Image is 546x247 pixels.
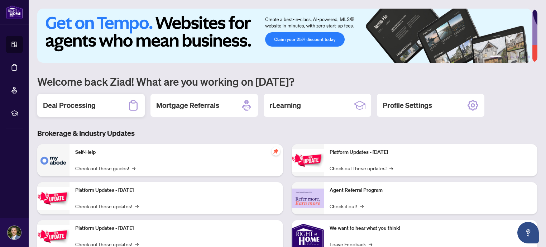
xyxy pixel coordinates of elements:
[75,202,139,210] a: Check out these updates!→
[37,9,532,63] img: Slide 0
[75,148,277,156] p: Self-Help
[43,100,96,110] h2: Deal Processing
[389,164,393,172] span: →
[269,100,301,110] h2: rLearning
[330,164,393,172] a: Check out these updates!→
[156,100,219,110] h2: Mortgage Referrals
[517,222,539,243] button: Open asap
[330,202,364,210] a: Check it out!→
[330,186,532,194] p: Agent Referral Program
[75,186,277,194] p: Platform Updates - [DATE]
[510,56,513,58] button: 3
[330,148,532,156] p: Platform Updates - [DATE]
[527,56,530,58] button: 6
[292,189,324,208] img: Agent Referral Program
[132,164,135,172] span: →
[383,100,432,110] h2: Profile Settings
[37,187,70,210] img: Platform Updates - September 16, 2025
[37,128,537,138] h3: Brokerage & Industry Updates
[8,226,21,239] img: Profile Icon
[522,56,525,58] button: 5
[75,164,135,172] a: Check out these guides!→
[292,149,324,172] img: Platform Updates - June 23, 2025
[490,56,502,58] button: 1
[504,56,507,58] button: 2
[6,5,23,19] img: logo
[135,202,139,210] span: →
[272,147,280,156] span: pushpin
[330,224,532,232] p: We want to hear what you think!
[360,202,364,210] span: →
[37,144,70,176] img: Self-Help
[516,56,519,58] button: 4
[37,75,537,88] h1: Welcome back Ziad! What are you working on [DATE]?
[75,224,277,232] p: Platform Updates - [DATE]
